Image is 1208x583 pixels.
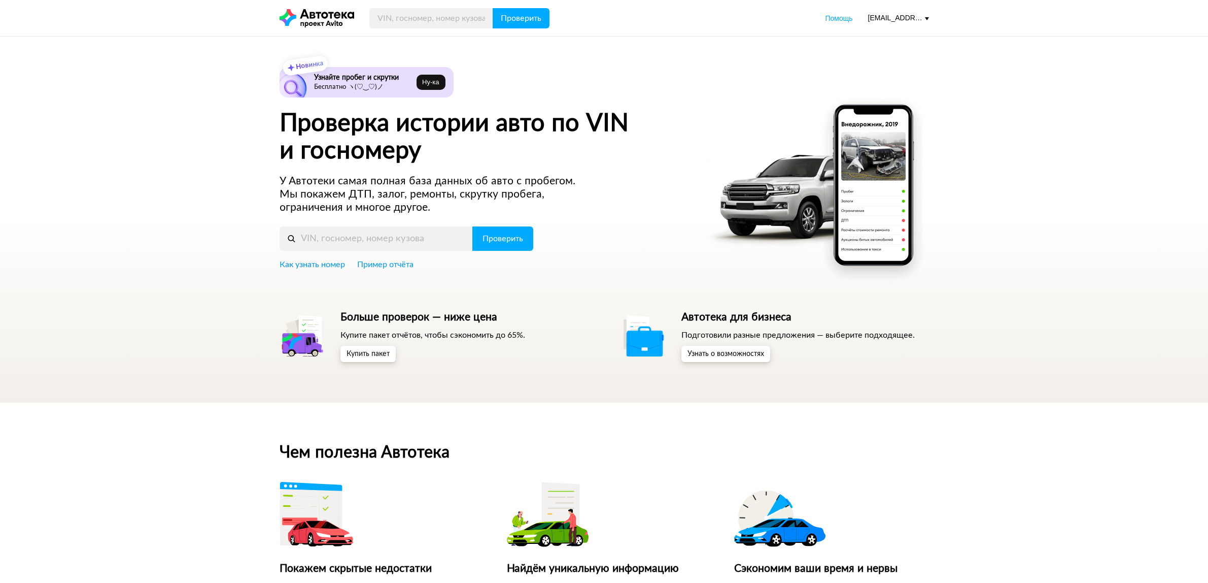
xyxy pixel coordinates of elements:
input: VIN, госномер, номер кузова [369,8,493,28]
h1: Проверка истории авто по VIN и госномеру [280,110,692,165]
span: Купить пакет [347,350,390,358]
span: Проверить [501,14,541,22]
span: Помощь [825,14,852,22]
span: Ну‑ка [422,78,439,86]
h4: Найдём уникальную информацию [507,562,701,575]
p: Бесплатно ヽ(♡‿♡)ノ [314,83,413,91]
button: Проверить [472,226,533,251]
button: Узнать о возможностях [681,346,770,362]
h4: Покажем скрытые недостатки [280,562,474,575]
p: Купите пакет отчётов, чтобы сэкономить до 65%. [340,330,525,341]
button: Купить пакет [340,346,396,362]
p: У Автотеки самая полная база данных об авто с пробегом. Мы покажем ДТП, залог, ремонты, скрутку п... [280,175,595,214]
h5: Автотека для бизнеса [681,311,915,324]
strong: Новинка [295,60,323,71]
a: Пример отчёта [357,259,413,270]
p: Подготовили разные предложения — выберите подходящее. [681,330,915,341]
button: Проверить [493,8,549,28]
span: Проверить [482,235,523,243]
input: VIN, госномер, номер кузова [280,226,473,251]
h4: Сэкономим ваши время и нервы [734,562,928,575]
a: Помощь [825,13,852,23]
div: [EMAIL_ADDRESS][DOMAIN_NAME] [868,13,929,23]
a: Как узнать номер [280,259,345,270]
span: Узнать о возможностях [687,350,764,358]
h5: Больше проверок — ниже цена [340,311,525,324]
h2: Чем полезна Автотека [280,443,929,462]
h6: Узнайте пробег и скрутки [314,73,413,82]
